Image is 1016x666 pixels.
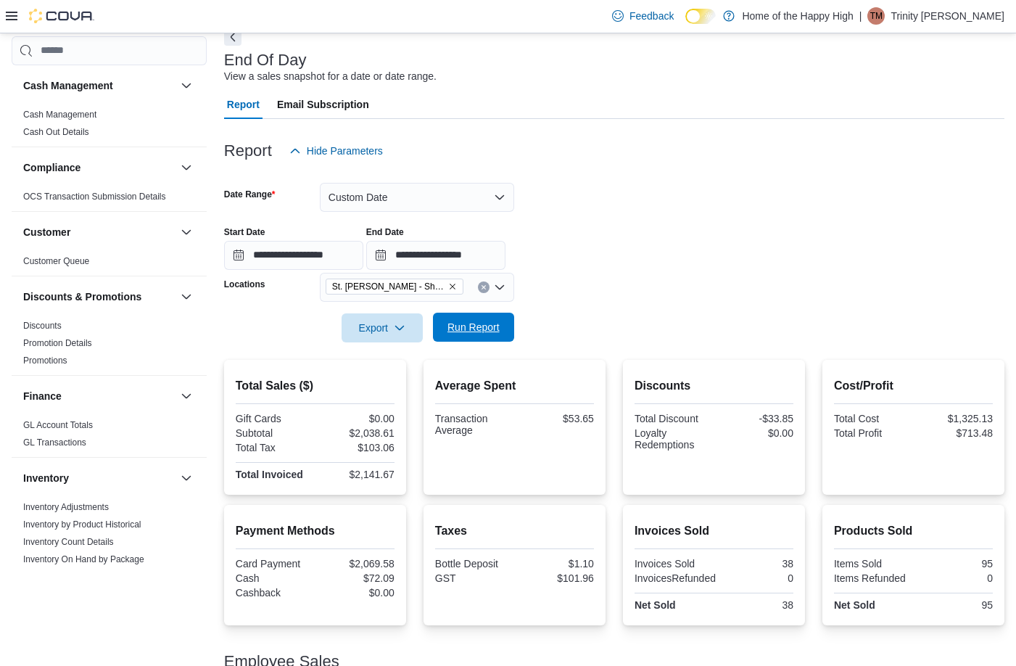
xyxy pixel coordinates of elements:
div: View a sales snapshot for a date or date range. [224,69,437,84]
div: Transaction Average [435,413,512,436]
button: Clear input [478,281,490,293]
div: 0 [722,572,793,584]
span: Promotion Details [23,337,92,349]
button: Open list of options [494,281,505,293]
button: Compliance [178,159,195,176]
span: Inventory On Hand by Package [23,554,144,565]
div: $1,325.13 [916,413,993,424]
div: $72.09 [318,572,395,584]
button: Customer [178,223,195,241]
div: 95 [916,558,993,570]
h3: Report [224,142,272,160]
a: Inventory by Product Historical [23,519,141,530]
div: Items Refunded [834,572,911,584]
div: Finance [12,416,207,457]
div: Bottle Deposit [435,558,512,570]
span: GL Account Totals [23,419,93,431]
div: $2,069.58 [318,558,395,570]
div: Items Sold [834,558,911,570]
strong: Net Sold [635,599,676,611]
div: $0.00 [318,587,395,599]
button: Run Report [433,313,514,342]
button: Discounts & Promotions [178,288,195,305]
strong: Total Invoiced [236,469,303,480]
span: Email Subscription [277,90,369,119]
div: Cashback [236,587,313,599]
strong: Net Sold [834,599,875,611]
h2: Products Sold [834,522,993,540]
label: End Date [366,226,404,238]
h2: Invoices Sold [635,522,793,540]
span: Cash Management [23,109,96,120]
button: Next [224,28,241,46]
img: Cova [29,9,94,23]
div: Compliance [12,188,207,211]
span: Export [350,313,414,342]
div: $713.48 [916,427,993,439]
h2: Average Spent [435,377,594,395]
h2: Discounts [635,377,793,395]
h3: End Of Day [224,52,307,69]
div: Trinity Mclaughlin [867,7,885,25]
div: GST [435,572,512,584]
input: Press the down key to open a popover containing a calendar. [224,241,363,270]
h3: Customer [23,225,70,239]
input: Press the down key to open a popover containing a calendar. [366,241,505,270]
a: Cash Management [23,110,96,120]
p: Home of the Happy High [742,7,853,25]
div: 38 [716,599,793,611]
h3: Discounts & Promotions [23,289,141,304]
a: OCS Transaction Submission Details [23,192,166,202]
div: Subtotal [236,427,313,439]
a: Customer Queue [23,256,89,266]
span: Discounts [23,320,62,332]
span: TM [870,7,883,25]
div: $53.65 [517,413,594,424]
span: Inventory Adjustments [23,501,109,513]
span: OCS Transaction Submission Details [23,191,166,202]
button: Cash Management [178,77,195,94]
div: $2,038.61 [318,427,395,439]
div: Total Profit [834,427,911,439]
div: Discounts & Promotions [12,317,207,375]
div: $0.00 [318,413,395,424]
a: GL Account Totals [23,420,93,430]
h2: Taxes [435,522,594,540]
button: Remove St. Albert - Shoppes @ Giroux - Fire & Flower from selection in this group [448,282,457,291]
h3: Inventory [23,471,69,485]
button: Export [342,313,423,342]
button: Inventory [178,469,195,487]
div: $1.10 [517,558,594,570]
div: Card Payment [236,558,313,570]
span: Inventory Count Details [23,536,114,548]
span: Feedback [629,9,674,23]
h3: Finance [23,389,62,403]
span: Run Report [447,320,500,334]
a: Cash Out Details [23,127,89,137]
button: Discounts & Promotions [23,289,175,304]
div: $0.00 [716,427,793,439]
label: Start Date [224,226,265,238]
button: Finance [23,389,175,403]
div: Customer [12,252,207,276]
label: Date Range [224,189,276,200]
span: Promotions [23,355,67,366]
div: 0 [916,572,993,584]
div: Total Discount [635,413,711,424]
span: St. [PERSON_NAME] - Shoppes @ [PERSON_NAME] - Fire & Flower [332,279,445,294]
div: -$33.85 [716,413,793,424]
div: 95 [916,599,993,611]
a: Promotion Details [23,338,92,348]
a: Inventory On Hand by Package [23,554,144,564]
p: | [859,7,862,25]
h3: Compliance [23,160,80,175]
button: Custom Date [320,183,514,212]
div: InvoicesRefunded [635,572,716,584]
div: 38 [716,558,793,570]
div: $101.96 [517,572,594,584]
h2: Cost/Profit [834,377,993,395]
input: Dark Mode [685,9,716,24]
span: Customer Queue [23,255,89,267]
